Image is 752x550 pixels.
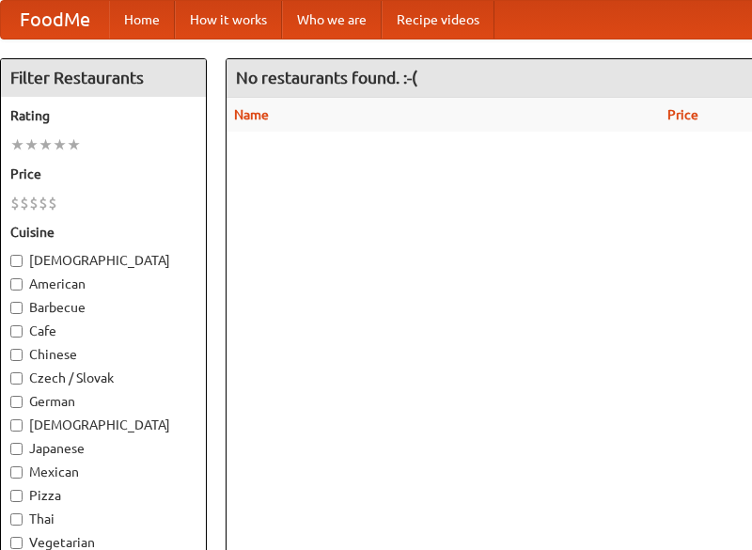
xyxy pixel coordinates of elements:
label: Chinese [10,345,196,364]
label: Czech / Slovak [10,369,196,387]
label: Thai [10,510,196,528]
input: Thai [10,513,23,526]
input: [DEMOGRAPHIC_DATA] [10,255,23,267]
a: Home [109,1,175,39]
input: Pizza [10,490,23,502]
label: Barbecue [10,298,196,317]
li: $ [29,193,39,213]
a: Who we are [282,1,382,39]
label: Cafe [10,322,196,340]
input: Cafe [10,325,23,338]
h4: Filter Restaurants [1,59,206,97]
li: ★ [24,134,39,155]
li: ★ [39,134,53,155]
li: $ [48,193,57,213]
input: Mexican [10,466,23,479]
label: Mexican [10,463,196,481]
input: Vegetarian [10,537,23,549]
li: $ [20,193,29,213]
li: ★ [10,134,24,155]
label: American [10,275,196,293]
input: American [10,278,23,291]
li: $ [10,193,20,213]
a: How it works [175,1,282,39]
h5: Cuisine [10,223,196,242]
h5: Price [10,165,196,183]
ng-pluralize: No restaurants found. :-( [236,69,417,86]
input: Czech / Slovak [10,372,23,385]
li: ★ [53,134,67,155]
input: German [10,396,23,408]
label: [DEMOGRAPHIC_DATA] [10,416,196,434]
a: Name [234,107,269,122]
label: [DEMOGRAPHIC_DATA] [10,251,196,270]
li: $ [39,193,48,213]
input: Barbecue [10,302,23,314]
h5: Rating [10,106,196,125]
li: ★ [67,134,81,155]
input: [DEMOGRAPHIC_DATA] [10,419,23,432]
input: Chinese [10,349,23,361]
a: FoodMe [1,1,109,39]
label: Pizza [10,486,196,505]
label: German [10,392,196,411]
a: Recipe videos [382,1,494,39]
input: Japanese [10,443,23,455]
a: Price [667,107,698,122]
label: Japanese [10,439,196,458]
